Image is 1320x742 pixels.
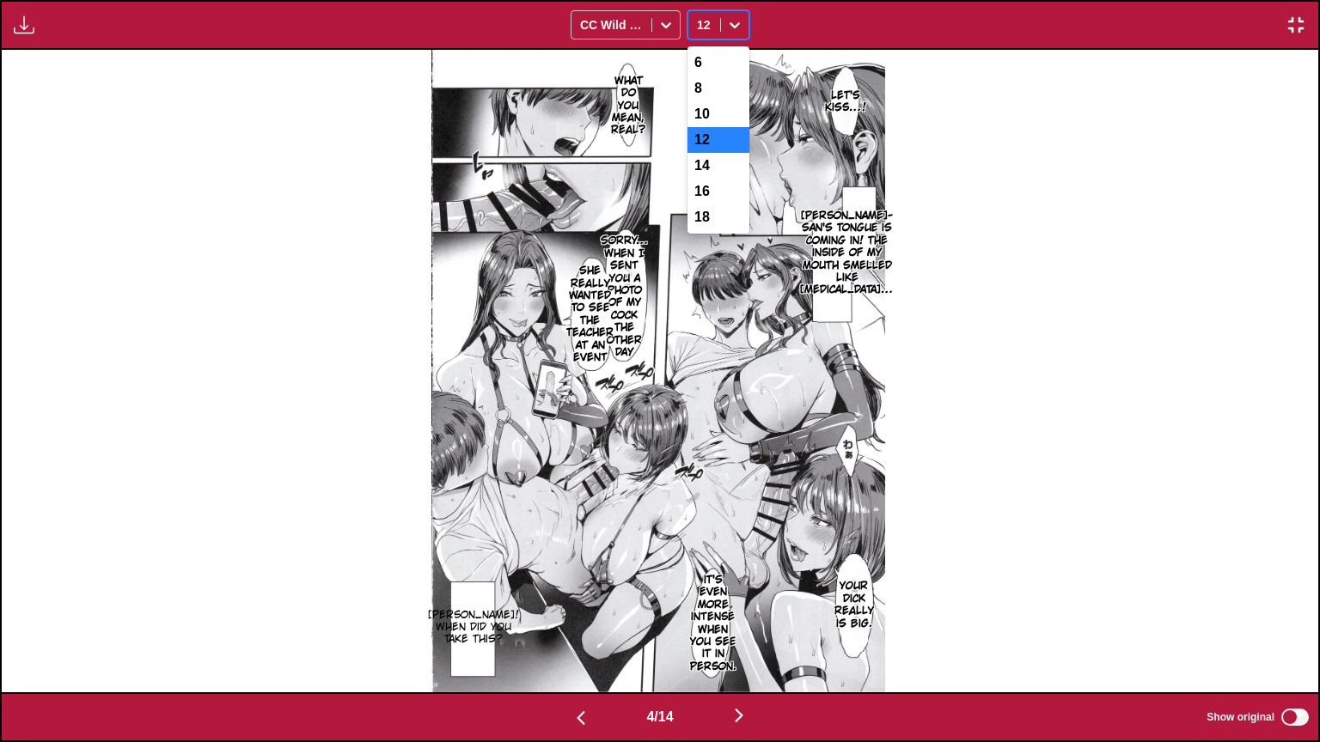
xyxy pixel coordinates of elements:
[687,76,749,101] div: 8
[687,153,749,179] div: 14
[797,207,897,301] p: [PERSON_NAME]-san's tongue is coming in! The inside of my mouth smelled like [MEDICAL_DATA]...
[687,204,749,230] div: 18
[831,577,877,634] p: Your dick really is big.
[687,571,740,677] p: It's even more intense when you see it in person.
[646,709,673,725] span: 4 / 14
[571,708,591,728] img: Previous page
[729,705,749,726] img: Next page
[431,50,886,692] img: Manga Panel
[597,232,652,362] p: Sorry... When I sent you a photo of my cock the other day
[1281,709,1309,726] input: Show original
[563,262,617,368] p: She really wanted to see the teacher at an event
[687,127,749,153] div: 12
[822,87,870,119] p: Let's kiss...!
[14,15,34,35] img: Download translated images
[425,606,522,650] p: [PERSON_NAME]! When did you take this?
[608,72,649,141] p: What do you mean, real?
[1207,711,1274,723] span: Show original
[687,179,749,204] div: 16
[687,50,749,76] div: 6
[687,101,749,127] div: 10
